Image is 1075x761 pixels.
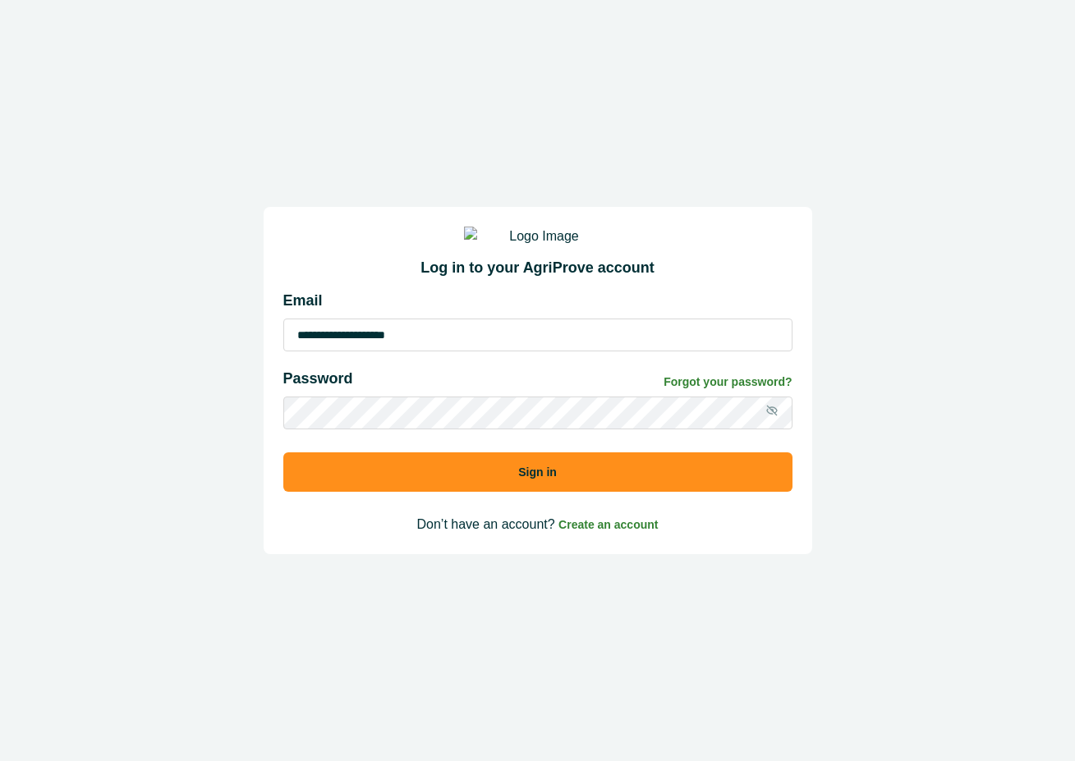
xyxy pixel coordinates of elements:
[283,259,792,277] h2: Log in to your AgriProve account
[664,374,792,391] a: Forgot your password?
[283,452,792,492] button: Sign in
[283,290,792,312] p: Email
[558,518,658,531] span: Create an account
[558,517,658,531] a: Create an account
[283,368,353,390] p: Password
[283,515,792,534] p: Don’t have an account?
[464,227,612,246] img: Logo Image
